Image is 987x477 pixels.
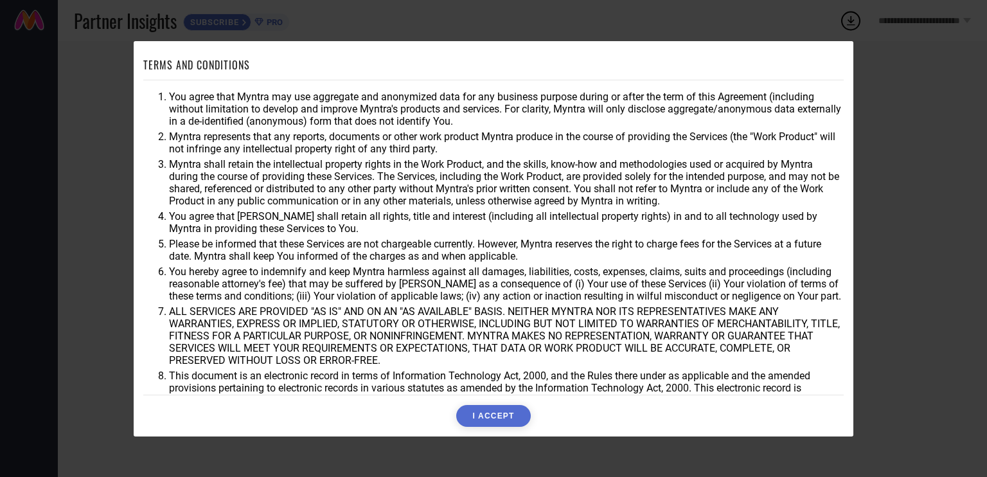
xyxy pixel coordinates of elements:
[169,91,844,127] li: You agree that Myntra may use aggregate and anonymized data for any business purpose during or af...
[169,370,844,406] li: This document is an electronic record in terms of Information Technology Act, 2000, and the Rules...
[169,210,844,235] li: You agree that [PERSON_NAME] shall retain all rights, title and interest (including all intellect...
[169,158,844,207] li: Myntra shall retain the intellectual property rights in the Work Product, and the skills, know-ho...
[456,405,530,427] button: I ACCEPT
[169,238,844,262] li: Please be informed that these Services are not chargeable currently. However, Myntra reserves the...
[169,265,844,302] li: You hereby agree to indemnify and keep Myntra harmless against all damages, liabilities, costs, e...
[169,305,844,366] li: ALL SERVICES ARE PROVIDED "AS IS" AND ON AN "AS AVAILABLE" BASIS. NEITHER MYNTRA NOR ITS REPRESEN...
[169,130,844,155] li: Myntra represents that any reports, documents or other work product Myntra produce in the course ...
[143,57,250,73] h1: TERMS AND CONDITIONS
